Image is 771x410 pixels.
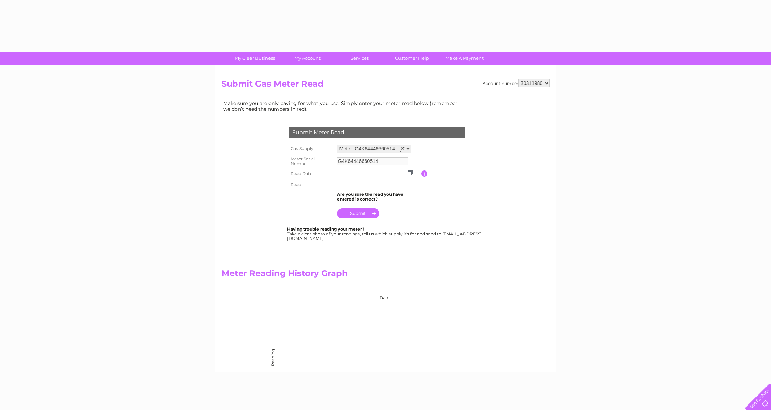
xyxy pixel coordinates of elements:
td: Make sure you are only paying for what you use. Simply enter your meter read below (remember we d... [222,99,463,113]
th: Read Date [287,168,335,179]
a: Make A Payment [436,52,493,65]
a: My Account [279,52,336,65]
div: Submit Meter Read [289,127,465,138]
th: Read [287,179,335,190]
a: My Clear Business [226,52,283,65]
input: Submit [337,208,379,218]
th: Meter Serial Number [287,155,335,168]
h2: Meter Reading History Graph [222,269,463,282]
b: Having trouble reading your meter? [287,226,364,232]
div: Reading [270,360,275,366]
div: Take a clear photo of your readings, tell us which supply it's for and send to [EMAIL_ADDRESS][DO... [287,227,483,241]
div: Date [270,289,463,300]
div: Account number [483,79,550,87]
td: Are you sure the read you have entered is correct? [335,190,421,203]
th: Gas Supply [287,143,335,155]
h2: Submit Gas Meter Read [222,79,550,92]
input: Information [421,170,428,177]
a: Services [331,52,388,65]
img: ... [408,170,413,175]
a: Customer Help [384,52,440,65]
